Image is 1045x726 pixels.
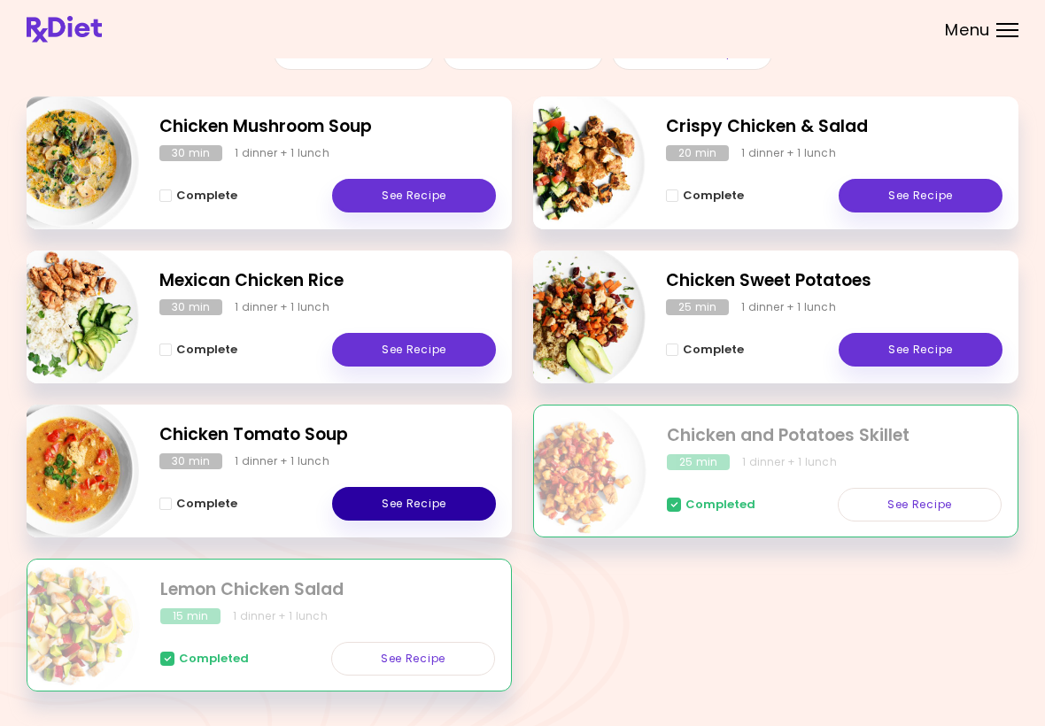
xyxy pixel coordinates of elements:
div: 1 dinner + 1 lunch [235,453,329,469]
h2: Chicken Tomato Soup [159,422,496,448]
div: 20 min [666,145,729,161]
img: Info - Chicken and Potatoes Skillet [499,398,646,545]
button: Complete - Mexican Chicken Rice [159,339,237,360]
a: See Recipe - Chicken and Potatoes Skillet [838,488,1002,521]
div: 1 dinner + 1 lunch [235,145,329,161]
h2: Chicken Sweet Potatoes [666,268,1002,294]
span: Complete [176,343,237,357]
div: 1 dinner + 1 lunch [233,608,328,624]
img: Info - Chicken Sweet Potatoes [499,243,646,390]
a: See Recipe - Crispy Chicken & Salad [839,179,1002,212]
div: 1 dinner + 1 lunch [741,299,836,315]
h2: Chicken Mushroom Soup [159,114,496,140]
a: See Recipe - Chicken Sweet Potatoes [839,333,1002,367]
button: Complete - Chicken Sweet Potatoes [666,339,744,360]
span: Completed [179,652,249,666]
button: Complete - Chicken Tomato Soup [159,493,237,514]
div: 15 min [160,608,221,624]
div: 1 dinner + 1 lunch [742,454,837,470]
span: Complete [683,189,744,203]
a: See Recipe - Chicken Tomato Soup [332,487,496,521]
span: Complete [176,497,237,511]
div: 30 min [159,453,222,469]
span: Complete [683,343,744,357]
div: 1 dinner + 1 lunch [235,299,329,315]
div: 1 dinner + 1 lunch [741,145,836,161]
button: Complete - Crispy Chicken & Salad [666,185,744,206]
button: Complete - Chicken Mushroom Soup [159,185,237,206]
img: RxDiet [27,16,102,42]
span: Completed [685,498,755,512]
a: See Recipe - Mexican Chicken Rice [332,333,496,367]
div: 30 min [159,299,222,315]
span: Complete [176,189,237,203]
div: 30 min [159,145,222,161]
h2: Crispy Chicken & Salad [666,114,1002,140]
h2: Chicken and Potatoes Skillet [667,423,1002,449]
a: See Recipe - Lemon Chicken Salad [331,642,495,676]
div: 25 min [666,299,729,315]
span: Menu [945,22,990,38]
div: 25 min [667,454,730,470]
h2: Mexican Chicken Rice [159,268,496,294]
h2: Lemon Chicken Salad [160,577,495,603]
a: See Recipe - Chicken Mushroom Soup [332,179,496,212]
img: Info - Crispy Chicken & Salad [499,89,646,236]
